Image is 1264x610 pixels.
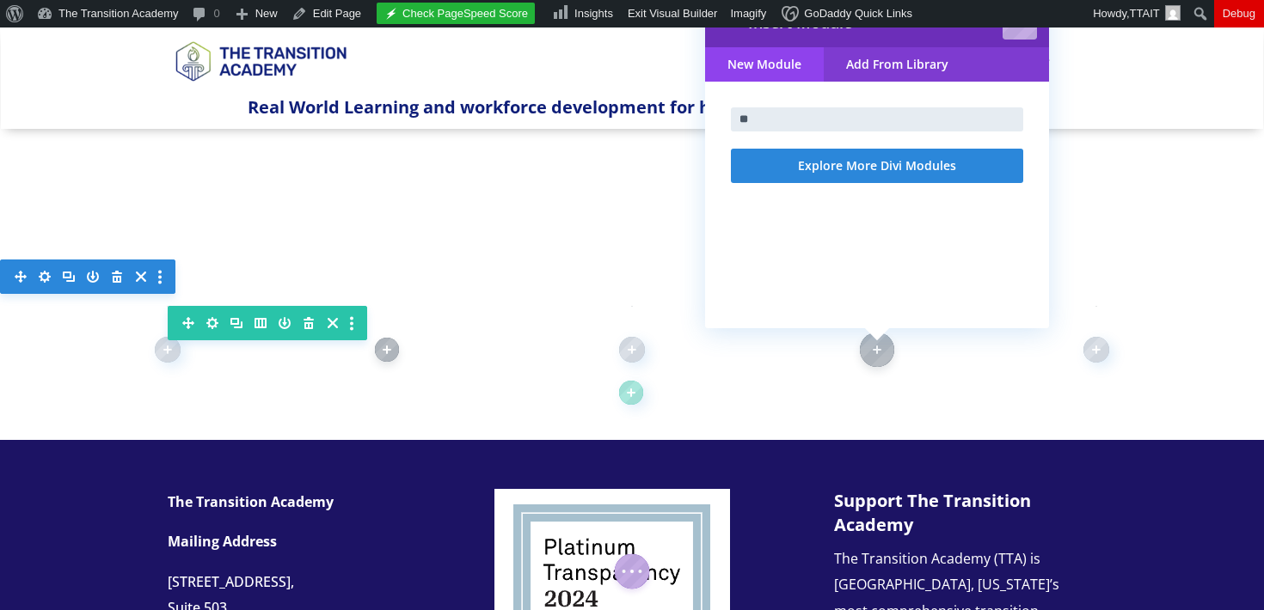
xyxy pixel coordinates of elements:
a: Add From Library [824,47,971,82]
span: Insights [574,7,613,20]
a: Explore More Divi Modules [731,149,1023,183]
a: New Module [705,47,824,82]
span: TTAIT [1130,7,1160,20]
img: logo_white.svg [383,6,399,21]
